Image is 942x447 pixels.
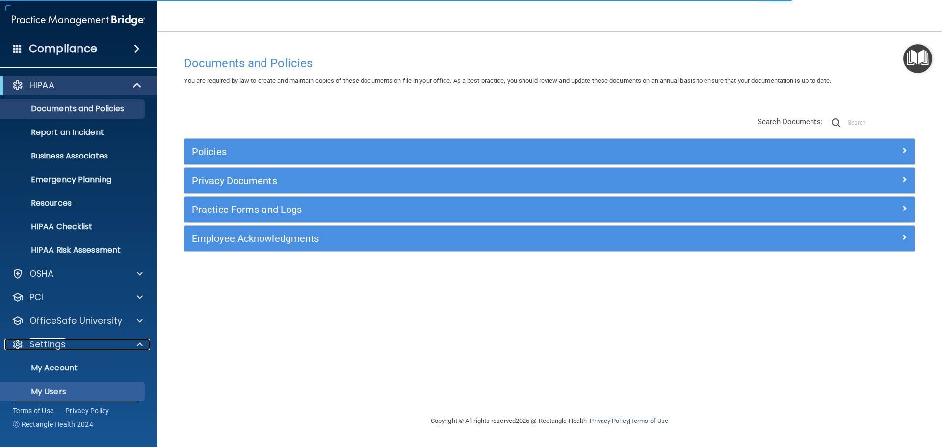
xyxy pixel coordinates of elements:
[192,173,907,188] a: Privacy Documents
[13,406,53,416] a: Terms of Use
[6,128,140,137] p: Report an Incident
[184,57,915,70] h4: Documents and Policies
[12,339,143,350] a: Settings
[184,77,831,84] span: You are required by law to create and maintain copies of these documents on file in your office. ...
[192,231,907,246] a: Employee Acknowledgments
[12,79,142,91] a: HIPAA
[6,104,140,114] p: Documents and Policies
[758,117,823,126] span: Search Documents:
[6,198,140,208] p: Resources
[29,315,122,327] p: OfficeSafe University
[12,268,143,280] a: OSHA
[65,406,109,416] a: Privacy Policy
[832,118,840,127] img: ic-search.3b580494.png
[6,151,140,161] p: Business Associates
[192,146,725,157] h5: Policies
[192,202,907,217] a: Practice Forms and Logs
[848,115,915,130] input: Search
[192,204,725,215] h5: Practice Forms and Logs
[29,339,66,350] p: Settings
[6,363,140,373] p: My Account
[192,233,725,244] h5: Employee Acknowledgments
[590,417,628,424] a: Privacy Policy
[370,405,729,437] div: Copyright © All rights reserved 2025 @ Rectangle Health | |
[29,79,54,91] p: HIPAA
[13,420,93,429] span: Ⓒ Rectangle Health 2024
[772,377,930,417] iframe: Drift Widget Chat Controller
[903,44,932,73] button: Open Resource Center
[29,268,54,280] p: OSHA
[12,10,145,30] img: PMB logo
[6,175,140,184] p: Emergency Planning
[6,222,140,232] p: HIPAA Checklist
[29,42,97,55] h4: Compliance
[6,245,140,255] p: HIPAA Risk Assessment
[192,175,725,186] h5: Privacy Documents
[192,144,907,159] a: Policies
[12,315,143,327] a: OfficeSafe University
[12,291,143,303] a: PCI
[29,291,43,303] p: PCI
[6,387,140,396] p: My Users
[630,417,668,424] a: Terms of Use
